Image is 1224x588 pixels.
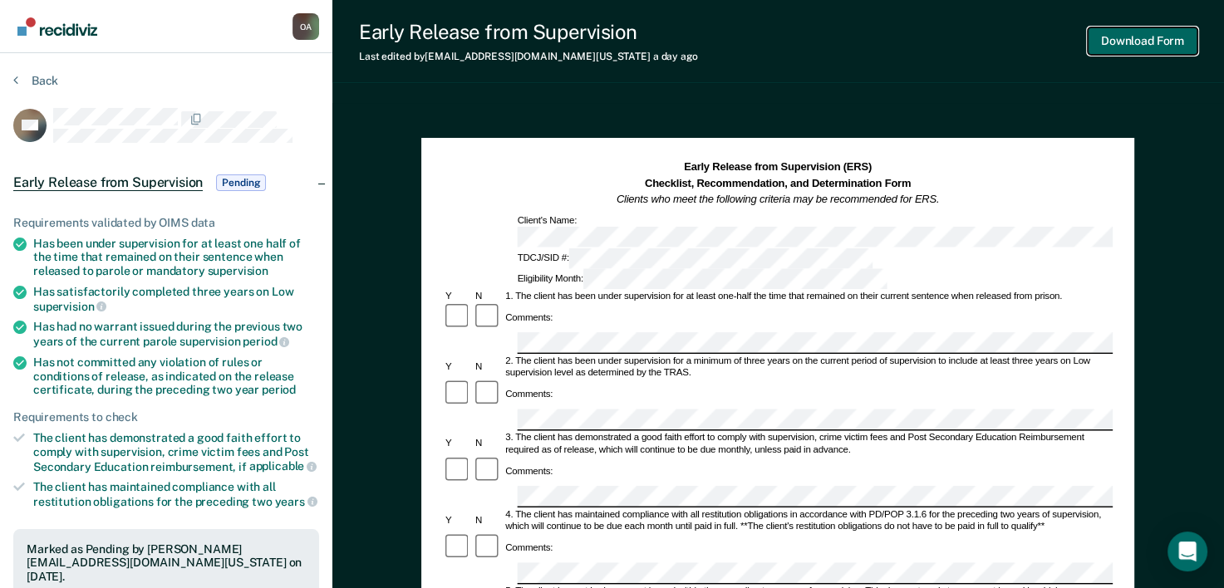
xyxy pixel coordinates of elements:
strong: Checklist, Recommendation, and Determination Form [645,177,911,189]
div: Eligibility Month: [515,269,889,290]
div: Marked as Pending by [PERSON_NAME][EMAIL_ADDRESS][DOMAIN_NAME][US_STATE] on [DATE]. [27,542,306,584]
span: period [243,335,289,348]
div: Has satisfactorily completed three years on Low [33,285,319,313]
span: a day ago [653,51,698,62]
div: Early Release from Supervision [359,20,698,44]
div: The client has demonstrated a good faith effort to comply with supervision, crime victim fees and... [33,431,319,473]
div: Y [443,515,473,527]
div: Y [443,439,473,450]
div: Open Intercom Messenger [1167,532,1207,571]
div: Comments: [504,311,556,323]
span: applicable [249,459,317,473]
span: period [262,383,296,396]
div: 2. The client has been under supervision for a minimum of three years on the current period of su... [504,355,1113,380]
strong: Early Release from Supervision (ERS) [684,161,872,173]
span: Early Release from Supervision [13,174,203,191]
span: supervision [208,264,268,277]
div: N [473,515,503,527]
div: Comments: [504,541,556,553]
div: N [473,361,503,373]
button: Download Form [1088,27,1197,55]
div: Has been under supervision for at least one half of the time that remained on their sentence when... [33,237,319,278]
div: Y [443,291,473,302]
div: 1. The client has been under supervision for at least one-half the time that remained on their cu... [504,291,1113,302]
div: The client has maintained compliance with all restitution obligations for the preceding two [33,480,319,508]
button: Profile dropdown button [292,13,319,40]
div: Has not committed any violation of rules or conditions of release, as indicated on the release ce... [33,355,319,397]
span: years [275,495,317,508]
div: TDCJ/SID #: [515,248,875,269]
div: Comments: [504,389,556,400]
span: supervision [33,300,106,313]
div: Y [443,361,473,373]
span: Pending [216,174,266,191]
img: Recidiviz [17,17,97,36]
em: Clients who meet the following criteria may be recommended for ERS. [617,194,939,205]
div: 3. The client has demonstrated a good faith effort to comply with supervision, crime victim fees ... [504,433,1113,457]
div: N [473,291,503,302]
button: Back [13,73,58,88]
div: 4. The client has maintained compliance with all restitution obligations in accordance with PD/PO... [504,509,1113,533]
div: Comments: [504,465,556,477]
div: Requirements to check [13,410,319,424]
div: Has had no warrant issued during the previous two years of the current parole supervision [33,320,319,348]
div: Last edited by [EMAIL_ADDRESS][DOMAIN_NAME][US_STATE] [359,51,698,62]
div: Requirements validated by OIMS data [13,216,319,230]
div: N [473,439,503,450]
div: O A [292,13,319,40]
